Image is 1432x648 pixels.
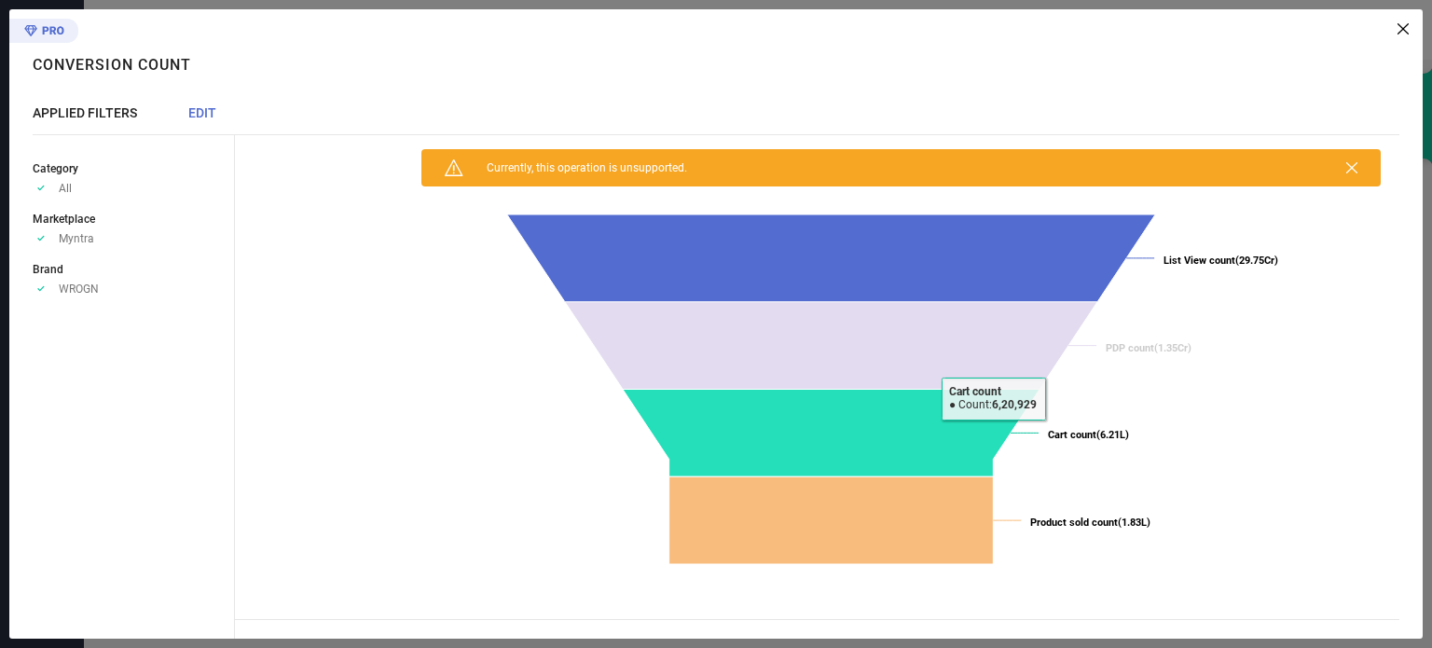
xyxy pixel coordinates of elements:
[59,283,99,296] span: WROGN
[1163,255,1235,267] tspan: List View count
[9,19,78,47] div: Premium
[1106,342,1154,354] tspan: PDP count
[1030,517,1118,529] tspan: Product sold count
[59,182,72,195] span: All
[1030,517,1150,529] text: (1.83L)
[33,263,63,276] span: Brand
[1048,429,1129,441] text: (6.21L)
[59,232,94,245] span: Myntra
[188,105,216,120] span: EDIT
[33,105,137,120] span: APPLIED FILTERS
[33,213,95,226] span: Marketplace
[1048,429,1096,441] tspan: Cart count
[33,56,191,74] h1: Conversion Count
[463,161,687,174] span: Currently, this operation is unsupported.
[1163,255,1278,267] text: (29.75Cr)
[1106,342,1191,354] text: (1.35Cr)
[33,162,78,175] span: Category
